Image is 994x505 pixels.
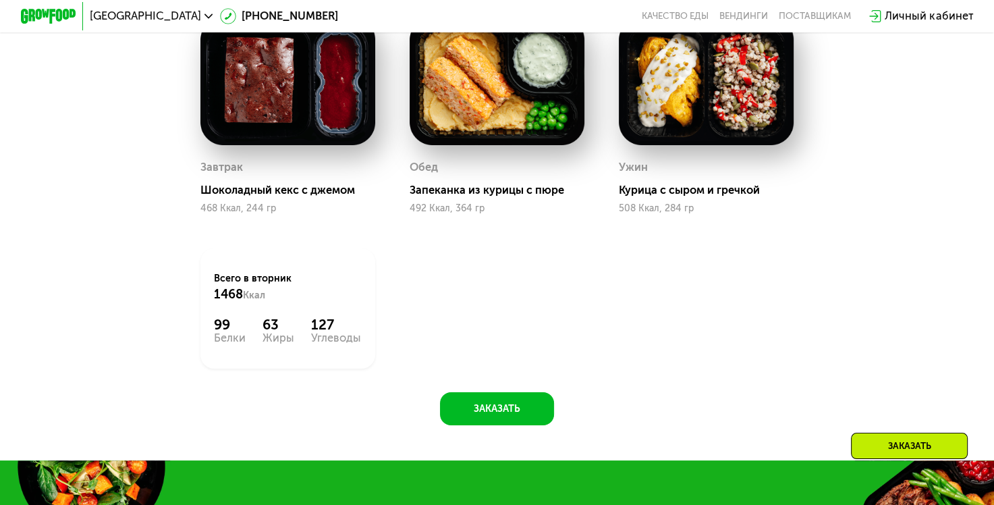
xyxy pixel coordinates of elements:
div: Личный кабинет [885,8,973,25]
a: Качество еды [642,11,709,22]
div: Запеканка из курицы с пюре [410,184,596,197]
div: Обед [410,157,438,178]
a: Вендинги [719,11,768,22]
div: Белки [214,333,246,344]
div: Углеводы [311,333,361,344]
div: 99 [214,317,246,334]
div: 468 Ккал, 244 гр [200,203,375,214]
div: Ужин [619,157,648,178]
div: 127 [311,317,361,334]
span: [GEOGRAPHIC_DATA] [90,11,201,22]
div: Курица с сыром и гречкой [619,184,805,197]
a: [PHONE_NUMBER] [220,8,339,25]
div: Завтрак [200,157,243,178]
div: 63 [263,317,294,334]
div: Жиры [263,333,294,344]
div: 508 Ккал, 284 гр [619,203,794,214]
span: Ккал [243,290,265,301]
div: Всего в вторник [214,272,361,302]
span: 1468 [214,287,243,302]
div: Заказать [851,433,968,459]
div: Шоколадный кекс с джемом [200,184,387,197]
button: Заказать [440,392,554,425]
div: 492 Ккал, 364 гр [410,203,584,214]
div: поставщикам [779,11,851,22]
